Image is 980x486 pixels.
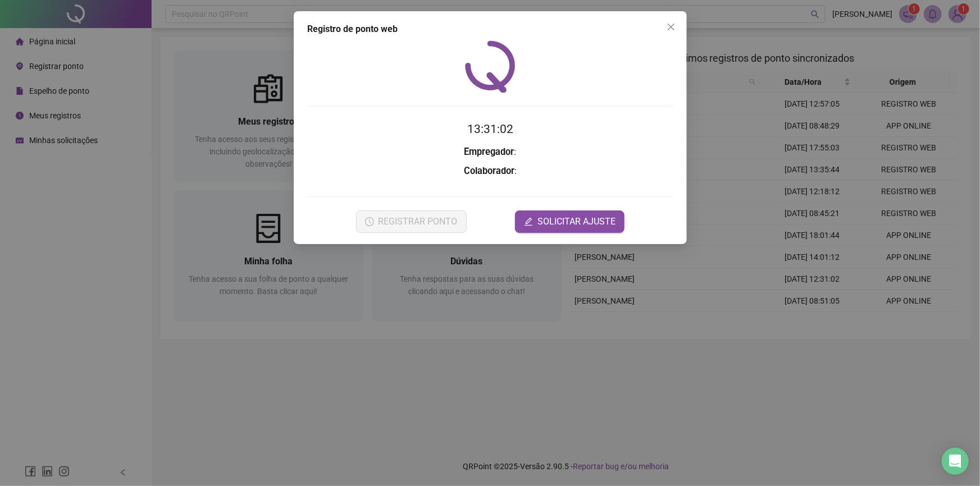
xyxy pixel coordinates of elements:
span: SOLICITAR AJUSTE [537,215,616,228]
div: Open Intercom Messenger [942,448,969,475]
button: editSOLICITAR AJUSTE [515,210,625,233]
span: close [667,22,676,31]
strong: Colaborador [464,166,514,176]
button: REGISTRAR PONTO [355,210,466,233]
img: QRPoint [465,40,516,93]
span: edit [524,217,533,226]
button: Close [662,18,680,36]
h3: : [307,164,673,178]
strong: Empregador [464,146,514,157]
time: 13:31:02 [467,122,513,136]
h3: : [307,145,673,159]
div: Registro de ponto web [307,22,673,36]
